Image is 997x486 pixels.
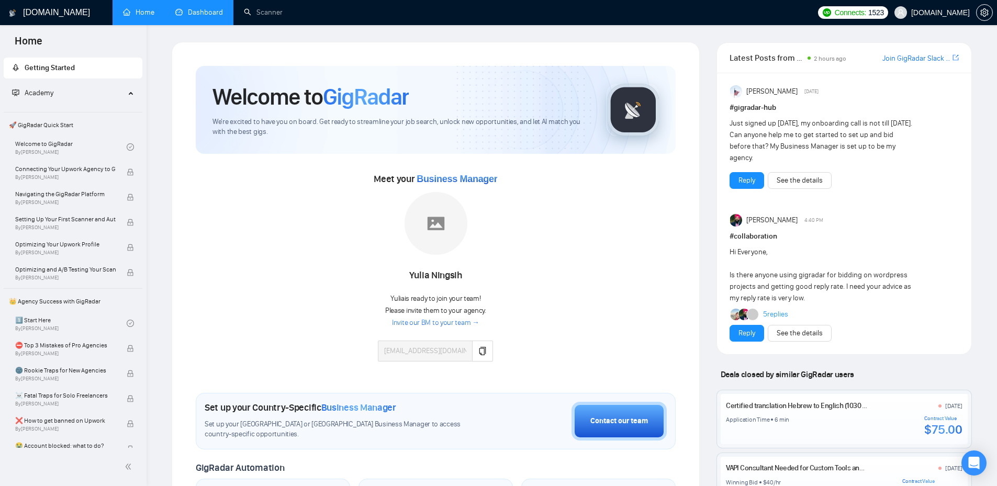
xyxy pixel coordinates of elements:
h1: Welcome to [212,83,409,111]
img: Attinder Singh [739,309,750,320]
img: gigradar-logo.png [607,84,659,136]
span: lock [127,269,134,276]
span: Connects: [835,7,866,18]
span: Business Manager [417,174,497,184]
img: placeholder.png [405,192,467,255]
a: Reply [738,327,755,339]
a: 1️⃣ Start HereBy[PERSON_NAME] [15,312,127,335]
a: Invite our BM to your team → [392,318,479,328]
span: 😭 Account blocked: what to do? [15,440,116,451]
img: logo [9,5,16,21]
button: Reply [730,172,764,189]
img: Anisuzzaman Khan [730,85,743,98]
span: Yulia is ready to join your team! [390,294,480,303]
span: 👑 Agency Success with GigRadar [5,291,141,312]
span: check-circle [127,143,134,151]
img: Joaquin Arcardini [731,309,742,320]
button: copy [472,341,493,361]
span: GigRadar Automation [196,462,284,473]
span: By [PERSON_NAME] [15,250,116,256]
span: ⛔ Top 3 Mistakes of Pro Agencies [15,340,116,351]
span: 4:40 PM [804,216,823,225]
span: By [PERSON_NAME] [15,275,116,281]
span: Setting Up Your First Scanner and Auto-Bidder [15,214,116,224]
button: setting [976,4,993,21]
span: Deals closed by similar GigRadar users [716,365,858,383]
span: We're excited to have you on board. Get ready to streamline your job search, unlock new opportuni... [212,117,590,137]
span: rocket [12,64,19,71]
span: By [PERSON_NAME] [15,174,116,180]
a: See the details [777,175,823,186]
span: Latest Posts from the GigRadar Community [730,51,804,64]
span: Please invite them to your agency. [385,306,486,315]
span: Academy [25,88,53,97]
div: Just signed up [DATE], my onboarding call is not till [DATE]. Can anyone help me to get started t... [730,118,913,164]
div: 6 min [775,415,789,424]
span: GigRadar [323,83,409,111]
span: double-left [125,461,135,472]
span: [DATE] [804,87,819,96]
span: Optimizing Your Upwork Profile [15,239,116,250]
span: lock [127,345,134,352]
span: copy [478,347,487,355]
div: Contract Value [924,415,962,422]
div: [DATE] [945,464,962,472]
span: 1523 [868,7,884,18]
span: Navigating the GigRadar Platform [15,189,116,199]
span: lock [127,168,134,176]
img: Attinder Singh [730,214,743,227]
div: Hi Everyone, Is there anyone using gigradar for bidding on wordpress projects and getting good re... [730,246,913,304]
span: By [PERSON_NAME] [15,376,116,382]
a: See the details [777,327,823,339]
span: setting [977,8,992,17]
span: [PERSON_NAME] [746,86,798,97]
span: By [PERSON_NAME] [15,224,116,231]
span: Business Manager [321,402,396,413]
div: Application Time [726,415,769,424]
h1: # gigradar-hub [730,102,959,114]
span: By [PERSON_NAME] [15,351,116,357]
span: check-circle [127,320,134,327]
h1: # collaboration [730,231,959,242]
span: Set up your [GEOGRAPHIC_DATA] or [GEOGRAPHIC_DATA] Business Manager to access country-specific op... [205,420,482,439]
span: Optimizing and A/B Testing Your Scanner for Better Results [15,264,116,275]
span: Academy [12,88,53,97]
a: Certified translation Hebrew to English (1030 words) [726,401,883,410]
span: lock [127,420,134,427]
button: See the details [768,172,832,189]
a: Welcome to GigRadarBy[PERSON_NAME] [15,135,127,159]
span: 2 hours ago [814,55,846,62]
span: export [953,53,959,62]
span: Home [6,33,51,55]
span: Getting Started [25,63,75,72]
a: homeHome [123,8,154,17]
span: fund-projection-screen [12,89,19,96]
span: user [897,9,904,16]
a: dashboardDashboard [175,8,223,17]
span: Connecting Your Upwork Agency to GigRadar [15,164,116,174]
a: searchScanner [244,8,283,17]
img: upwork-logo.png [823,8,831,17]
a: VAPI Consultant Needed for Custom Tools and Prompt Engineering [726,464,925,472]
span: By [PERSON_NAME] [15,199,116,206]
a: export [953,53,959,63]
span: 🌚 Rookie Traps for New Agencies [15,365,116,376]
span: [PERSON_NAME] [746,214,798,226]
a: Reply [738,175,755,186]
span: lock [127,244,134,251]
span: Meet your [374,173,497,185]
button: Reply [730,325,764,342]
span: By [PERSON_NAME] [15,426,116,432]
span: By [PERSON_NAME] [15,401,116,407]
div: $75.00 [924,422,962,437]
span: 🚀 GigRadar Quick Start [5,115,141,135]
a: setting [976,8,993,17]
a: 5replies [763,309,788,320]
div: Contact our team [590,415,648,427]
span: lock [127,219,134,226]
span: ❌ How to get banned on Upwork [15,415,116,426]
span: lock [127,445,134,453]
li: Getting Started [4,58,142,78]
button: See the details [768,325,832,342]
div: Contract Value [902,478,962,484]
